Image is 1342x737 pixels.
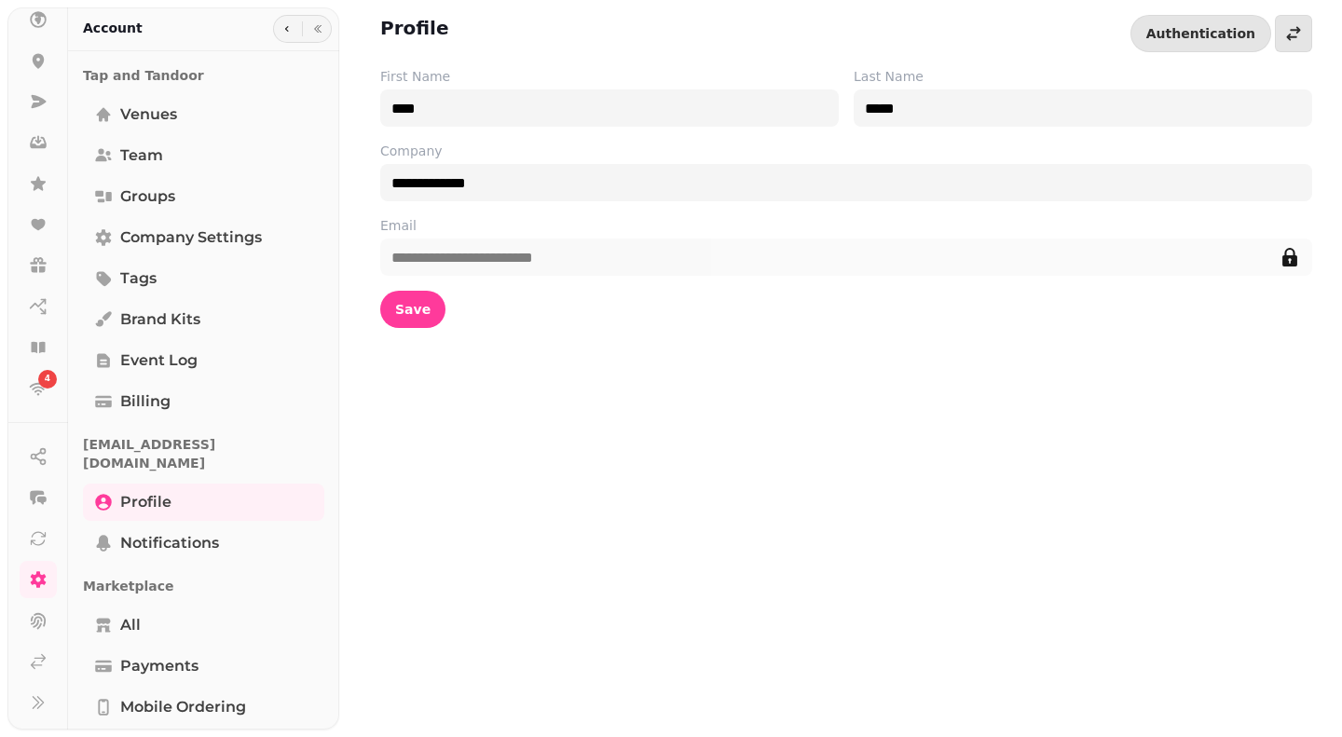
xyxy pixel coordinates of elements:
[395,303,431,316] span: Save
[380,67,839,86] label: First Name
[120,185,175,208] span: Groups
[1271,239,1308,276] button: edit
[83,59,324,92] p: Tap and Tandoor
[380,216,1312,235] label: Email
[120,103,177,126] span: Venues
[83,137,324,174] a: Team
[120,144,163,167] span: Team
[120,532,219,554] span: Notifications
[83,19,143,37] h2: Account
[1130,15,1271,52] button: Authentication
[83,342,324,379] a: Event log
[83,219,324,256] a: Company settings
[380,15,449,41] h2: Profile
[83,689,324,726] a: Mobile ordering
[83,569,324,603] p: Marketplace
[120,308,200,331] span: Brand Kits
[1146,27,1255,40] span: Authentication
[20,370,57,407] a: 4
[120,390,171,413] span: Billing
[83,648,324,685] a: Payments
[120,349,198,372] span: Event log
[83,301,324,338] a: Brand Kits
[120,491,171,513] span: Profile
[120,614,141,636] span: All
[83,178,324,215] a: Groups
[120,226,262,249] span: Company settings
[83,484,324,521] a: Profile
[120,696,246,718] span: Mobile ordering
[83,383,324,420] a: Billing
[83,96,324,133] a: Venues
[83,607,324,644] a: All
[120,655,199,677] span: Payments
[83,525,324,562] a: Notifications
[380,291,445,328] button: Save
[380,142,1312,160] label: Company
[854,67,1312,86] label: Last Name
[120,267,157,290] span: Tags
[83,428,324,480] p: [EMAIL_ADDRESS][DOMAIN_NAME]
[45,373,50,386] span: 4
[83,260,324,297] a: Tags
